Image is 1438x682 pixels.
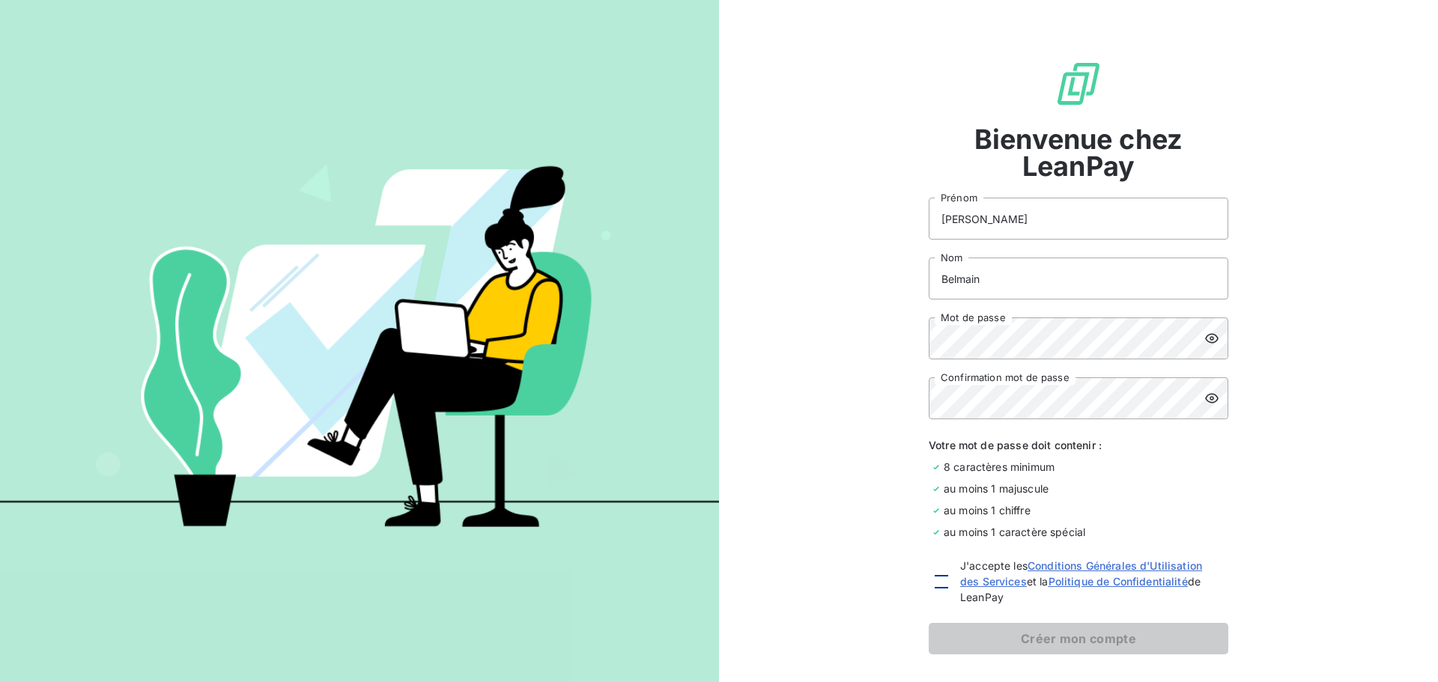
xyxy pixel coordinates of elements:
[944,481,1049,496] span: au moins 1 majuscule
[929,623,1228,654] button: Créer mon compte
[944,459,1055,475] span: 8 caractères minimum
[929,198,1228,240] input: placeholder
[960,558,1222,605] span: J'accepte les et la de LeanPay
[929,437,1228,453] span: Votre mot de passe doit contenir :
[944,502,1031,518] span: au moins 1 chiffre
[960,559,1202,588] a: Conditions Générales d'Utilisation des Services
[944,524,1085,540] span: au moins 1 caractère spécial
[1055,60,1102,108] img: logo sigle
[1049,575,1188,588] a: Politique de Confidentialité
[929,258,1228,299] input: placeholder
[929,126,1228,180] span: Bienvenue chez LeanPay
